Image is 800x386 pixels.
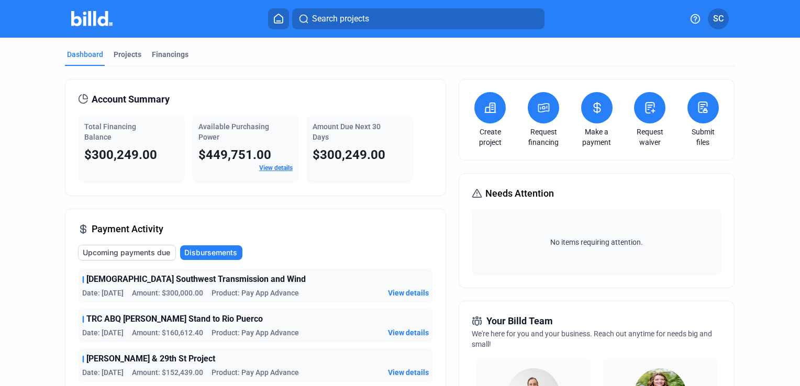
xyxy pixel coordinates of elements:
span: Your Billd Team [486,314,553,328]
a: Submit files [685,127,721,147]
button: Upcoming payments due [78,245,176,260]
span: Date: [DATE] [82,327,124,338]
span: $300,249.00 [84,147,157,162]
img: Billd Company Logo [71,11,113,26]
span: No items requiring attention. [476,237,717,247]
a: View details [259,164,293,172]
span: Amount: $300,000.00 [132,288,203,298]
span: $300,249.00 [313,147,385,162]
a: Create project [472,127,508,147]
span: Upcoming payments due [83,247,170,258]
span: Account Summary [92,92,170,107]
span: Needs Attention [485,186,554,201]
span: Amount: $160,612.40 [132,327,203,338]
div: Projects [114,49,141,60]
span: Payment Activity [92,222,163,236]
div: Financings [152,49,188,60]
span: Available Purchasing Power [198,122,269,141]
span: Date: [DATE] [82,367,124,378]
a: Make a payment [579,127,615,147]
span: [PERSON_NAME] & 29th St Project [86,353,215,365]
button: Disbursements [180,245,242,260]
span: Product: Pay App Advance [212,288,299,298]
span: [DEMOGRAPHIC_DATA] Southwest Transmission and Wind [86,273,306,286]
span: Product: Pay App Advance [212,327,299,338]
span: TRC ABQ [PERSON_NAME] Stand to Rio Puerco [86,313,263,325]
span: SC [713,13,724,25]
span: We're here for you and your business. Reach out anytime for needs big and small! [472,330,712,348]
span: Total Financing Balance [84,122,136,141]
span: $449,751.00 [198,147,271,162]
button: View details [388,288,429,298]
button: Search projects [292,8,545,29]
span: Product: Pay App Advance [212,367,299,378]
span: Date: [DATE] [82,288,124,298]
button: SC [708,8,729,29]
div: Dashboard [67,49,103,60]
span: Disbursements [184,247,237,258]
a: Request financing [525,127,562,147]
button: View details [388,327,429,338]
span: Search projects [312,13,369,25]
button: View details [388,367,429,378]
a: Request waiver [631,127,668,147]
span: Amount: $152,439.00 [132,367,203,378]
span: Amount Due Next 30 Days [313,122,381,141]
